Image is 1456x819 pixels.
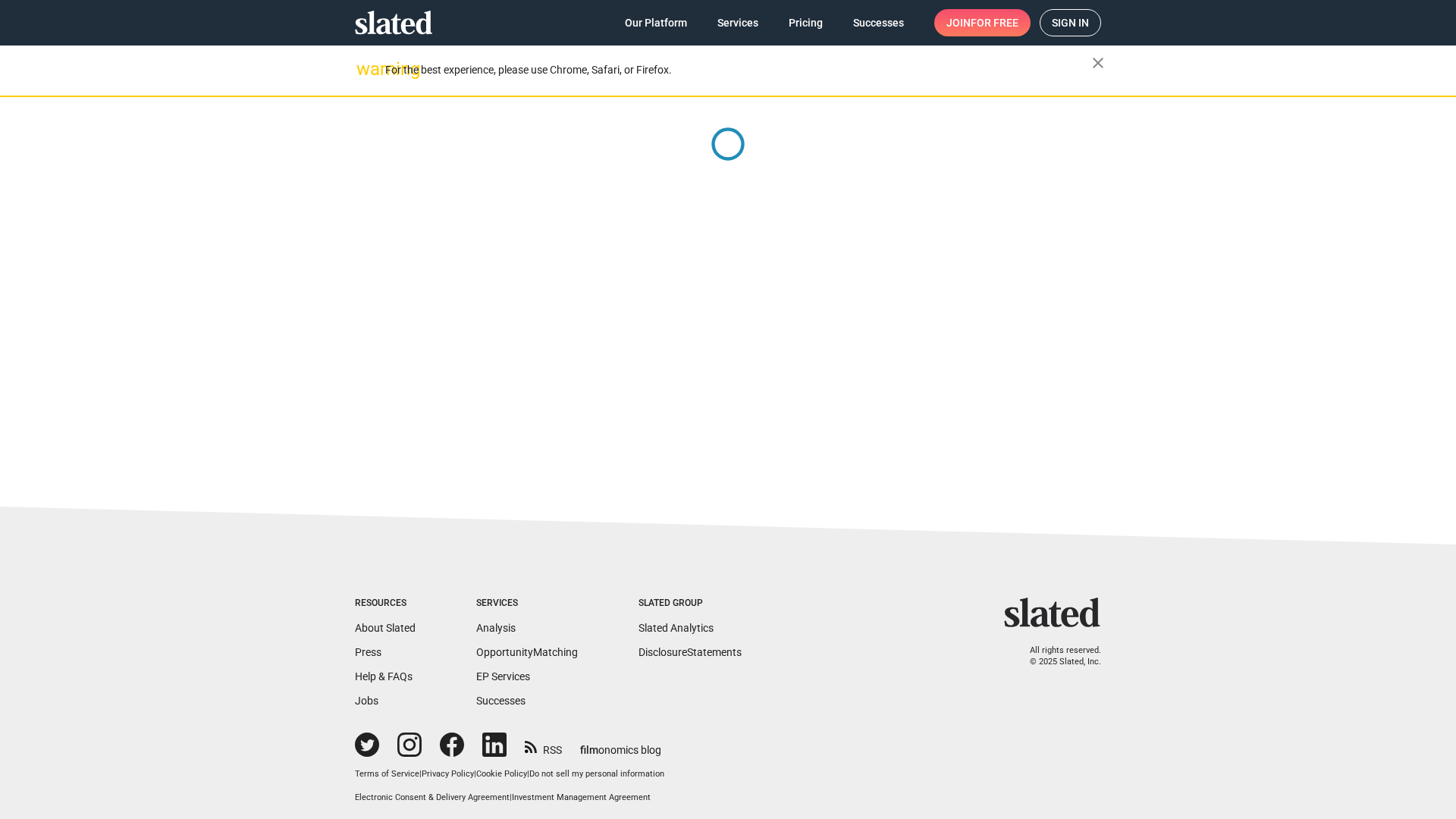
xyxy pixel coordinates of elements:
[1089,54,1107,72] mat-icon: close
[639,598,742,610] div: Slated Group
[841,9,916,36] a: Successes
[639,622,714,634] a: Slated Analytics
[476,695,526,707] a: Successes
[1040,9,1101,36] a: Sign in
[476,622,516,634] a: Analysis
[355,695,378,707] a: Jobs
[476,670,530,682] a: EP Services
[639,646,742,658] a: DisclosureStatements
[580,744,598,756] span: film
[422,769,474,779] a: Privacy Policy
[525,734,562,758] a: RSS
[946,9,1018,36] span: Join
[385,60,1092,80] div: For the best experience, please use Chrome, Safari, or Firefox.
[625,9,687,36] span: Our Platform
[705,9,770,36] a: Services
[474,769,476,779] span: |
[419,769,422,779] span: |
[476,598,578,610] div: Services
[853,9,904,36] span: Successes
[934,9,1031,36] a: Joinfor free
[529,769,664,780] button: Do not sell my personal information
[717,9,758,36] span: Services
[613,9,699,36] a: Our Platform
[356,60,375,78] mat-icon: warning
[971,9,1018,36] span: for free
[789,9,823,36] span: Pricing
[527,769,529,779] span: |
[355,646,381,658] a: Press
[1052,10,1089,36] span: Sign in
[355,598,416,610] div: Resources
[355,670,413,682] a: Help & FAQs
[355,622,416,634] a: About Slated
[510,792,512,802] span: |
[476,769,527,779] a: Cookie Policy
[1014,645,1101,667] p: All rights reserved. © 2025 Slated, Inc.
[580,731,661,758] a: filmonomics blog
[777,9,835,36] a: Pricing
[355,769,419,779] a: Terms of Service
[512,792,651,802] a: Investment Management Agreement
[355,792,510,802] a: Electronic Consent & Delivery Agreement
[476,646,578,658] a: OpportunityMatching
